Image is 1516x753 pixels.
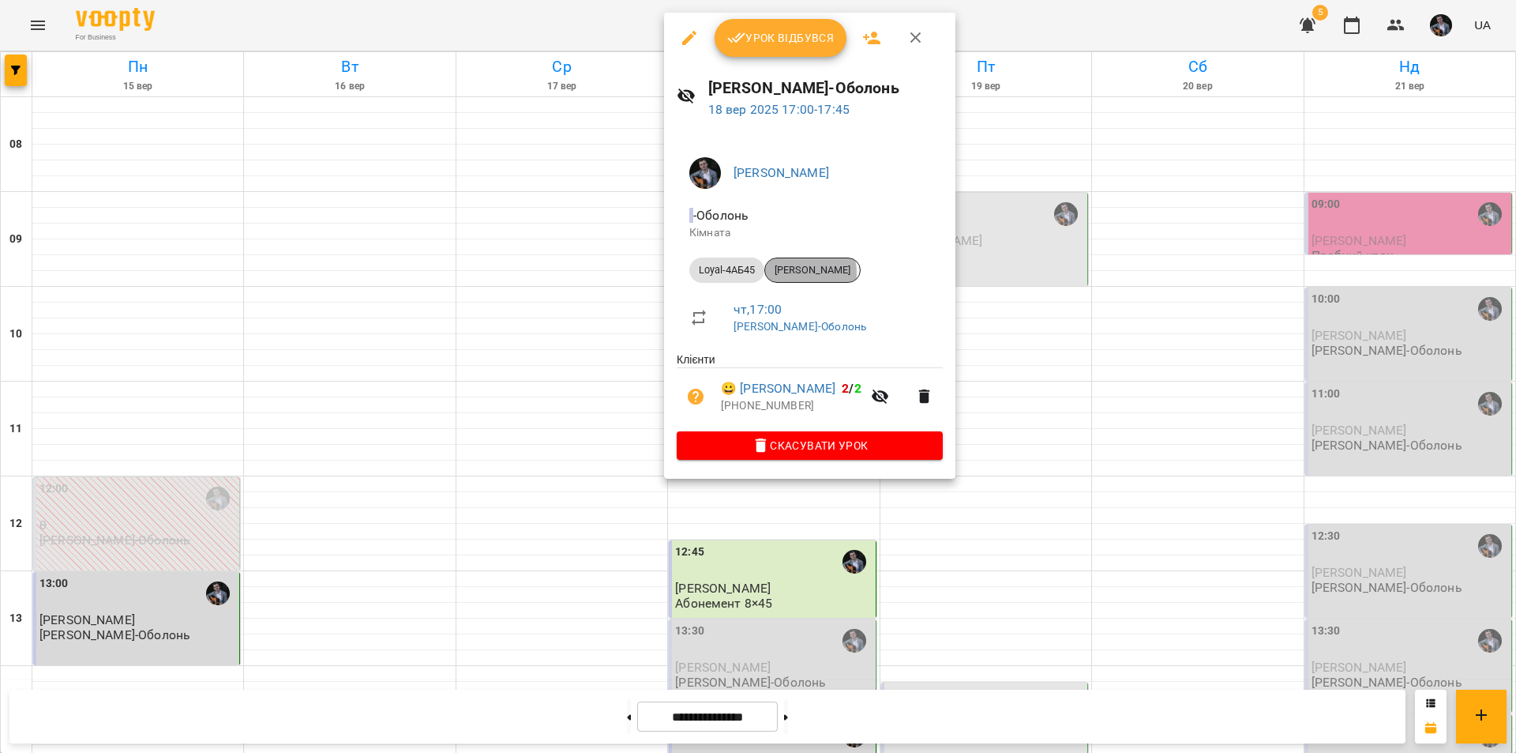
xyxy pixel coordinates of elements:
[708,76,944,100] h6: [PERSON_NAME]-Оболонь
[854,381,861,396] span: 2
[734,320,866,333] a: [PERSON_NAME]-Оболонь
[734,165,829,180] a: [PERSON_NAME]
[677,352,943,431] ul: Клієнти
[764,258,861,283] div: [PERSON_NAME]
[734,302,782,317] a: чт , 17:00
[721,398,861,414] p: [PHONE_NUMBER]
[689,225,930,241] p: Кімната
[715,19,847,57] button: Урок відбувся
[727,28,835,47] span: Урок відбувся
[842,381,861,396] b: /
[765,263,860,277] span: [PERSON_NAME]
[689,208,752,223] span: - Оболонь
[689,436,930,455] span: Скасувати Урок
[689,157,721,189] img: d409717b2cc07cfe90b90e756120502c.jpg
[721,379,835,398] a: 😀 [PERSON_NAME]
[842,381,849,396] span: 2
[677,378,715,416] button: Візит ще не сплачено. Додати оплату?
[708,102,850,117] a: 18 вер 2025 17:00-17:45
[689,263,764,277] span: Loyal-4АБ45
[677,431,943,460] button: Скасувати Урок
